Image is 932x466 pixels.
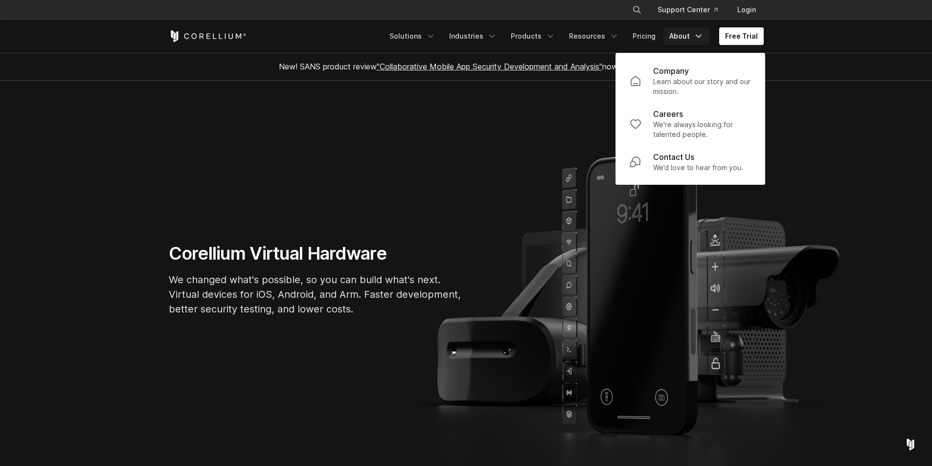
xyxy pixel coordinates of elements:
p: We're always looking for talented people. [653,120,751,139]
p: We’d love to hear from you. [653,163,743,173]
a: "Collaborative Mobile App Security Development and Analysis" [377,62,602,71]
a: Company Learn about our story and our mission. [622,59,759,102]
p: Careers [653,108,683,120]
div: Open Intercom Messenger [899,433,922,456]
a: Solutions [384,27,441,45]
div: Navigation Menu [384,27,764,45]
div: Navigation Menu [620,1,764,19]
p: Contact Us [653,151,694,163]
a: About [663,27,709,45]
a: Corellium Home [169,30,247,42]
button: Search [628,1,646,19]
a: Industries [443,27,503,45]
a: Contact Us We’d love to hear from you. [622,145,759,178]
h1: Corellium Virtual Hardware [169,243,462,265]
a: Support Center [650,1,726,19]
a: Free Trial [719,27,764,45]
span: New! SANS product review now available. [279,62,654,71]
a: Careers We're always looking for talented people. [622,102,759,145]
a: Pricing [627,27,661,45]
p: Learn about our story and our mission. [653,77,751,96]
a: Login [729,1,764,19]
a: Products [505,27,561,45]
p: Company [653,65,689,77]
a: Resources [563,27,625,45]
p: We changed what's possible, so you can build what's next. Virtual devices for iOS, Android, and A... [169,272,462,316]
